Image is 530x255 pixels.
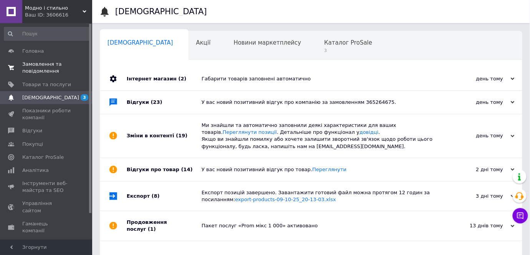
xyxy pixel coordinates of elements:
[151,99,162,105] span: (23)
[438,99,515,106] div: день тому
[108,39,173,46] span: [DEMOGRAPHIC_DATA]
[22,167,49,174] span: Аналітика
[178,76,186,82] span: (2)
[438,75,515,82] div: день тому
[438,222,515,229] div: 13 днів тому
[115,7,207,16] h1: [DEMOGRAPHIC_DATA]
[22,200,71,214] span: Управління сайтом
[148,226,156,232] span: (1)
[359,129,379,135] a: довідці
[22,154,64,161] span: Каталог ProSale
[25,12,92,18] div: Ваш ID: 3606616
[513,208,528,223] button: Чат з покупцем
[22,48,44,55] span: Головна
[202,189,438,203] div: Експорт позицій завершено. Завантажити готовий файл можна протягом 12 годин за посиланням:
[223,129,277,135] a: Переглянути позиції
[202,222,438,229] div: Пакет послуг «Prom мікс 1 000» активовано
[22,127,42,134] span: Відгуки
[4,27,90,41] input: Пошук
[25,5,83,12] span: Модно і стильно
[202,122,438,150] div: Ми знайшли та автоматично заповнили деякі характеристики для ваших товарів. . Детальніше про функ...
[324,48,372,53] span: 3
[127,114,202,158] div: Зміни в контенті
[196,39,211,46] span: Акції
[235,197,336,202] a: export-products-09-10-25_20-13-03.xlsx
[22,107,71,121] span: Показники роботи компанії
[127,211,202,240] div: Продовження послуг
[22,180,71,194] span: Інструменти веб-майстра та SEO
[176,133,187,138] span: (19)
[22,141,43,148] span: Покупці
[22,220,71,234] span: Гаманець компанії
[202,75,438,82] div: Габарити товарів заповнені автоматично
[152,193,160,199] span: (8)
[22,61,71,75] span: Замовлення та повідомлення
[438,166,515,173] div: 2 дні тому
[234,39,301,46] span: Новини маркетплейсу
[22,81,71,88] span: Товари та послуги
[127,158,202,181] div: Відгуки про товар
[202,99,438,106] div: У вас новий позитивний відгук про компанію за замовленням 365264675.
[22,94,79,101] span: [DEMOGRAPHIC_DATA]
[127,91,202,114] div: Відгуки
[312,167,346,172] a: Переглянути
[127,182,202,211] div: Експорт
[202,166,438,173] div: У вас новий позитивний відгук про товар.
[438,193,515,200] div: 3 дні тому
[181,167,193,172] span: (14)
[81,94,88,101] span: 3
[438,132,515,139] div: день тому
[324,39,372,46] span: Каталог ProSale
[127,67,202,90] div: Інтернет магазин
